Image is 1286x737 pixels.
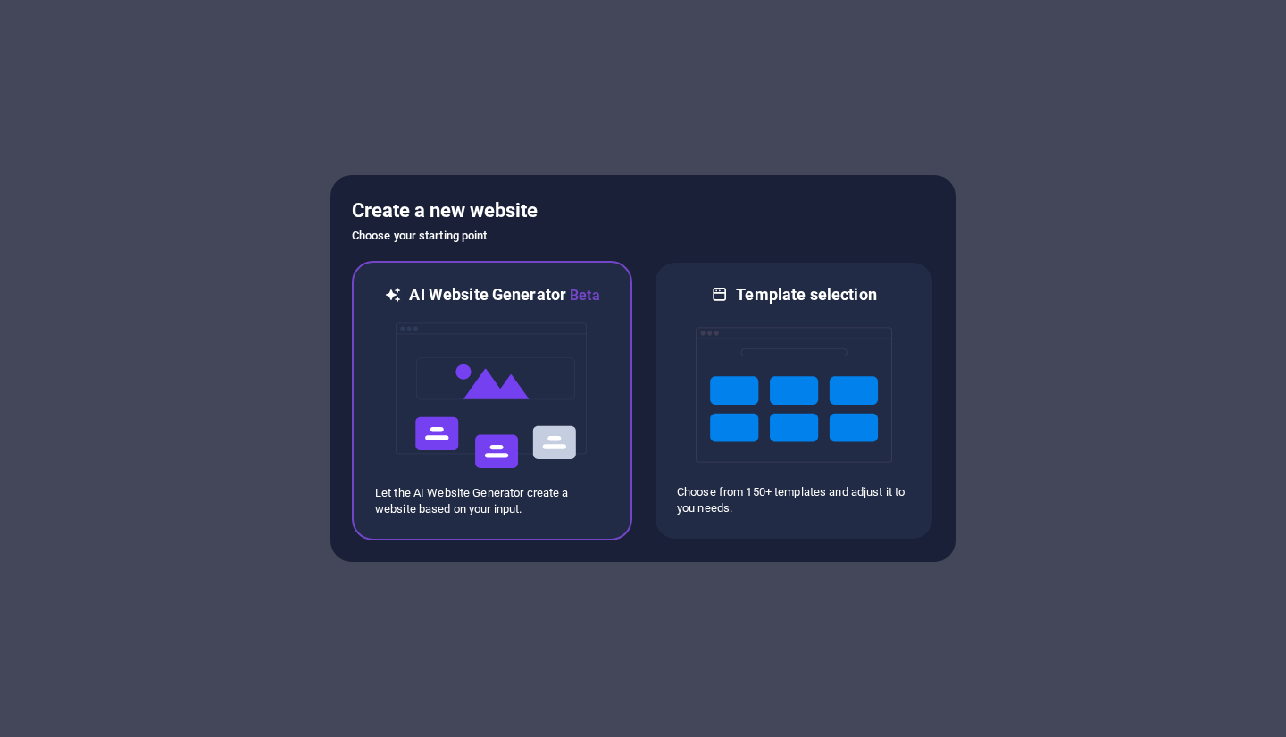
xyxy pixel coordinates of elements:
[352,261,632,540] div: AI Website GeneratorBetaaiLet the AI Website Generator create a website based on your input.
[654,261,934,540] div: Template selectionChoose from 150+ templates and adjust it to you needs.
[375,485,609,517] p: Let the AI Website Generator create a website based on your input.
[566,287,600,304] span: Beta
[677,484,911,516] p: Choose from 150+ templates and adjust it to you needs.
[394,306,590,485] img: ai
[736,284,876,306] h6: Template selection
[352,197,934,225] h5: Create a new website
[409,284,599,306] h6: AI Website Generator
[352,225,934,247] h6: Choose your starting point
